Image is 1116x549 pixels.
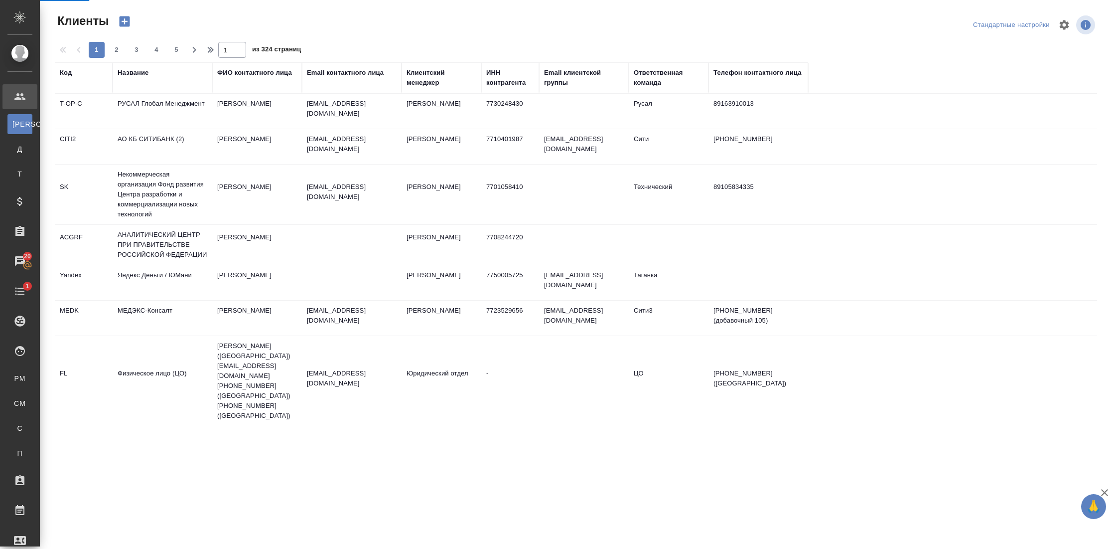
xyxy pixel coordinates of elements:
td: 7701058410 [481,177,539,212]
span: из 324 страниц [252,43,301,58]
td: Сити3 [629,301,708,336]
td: [PERSON_NAME] [212,265,302,300]
td: [PERSON_NAME] [402,129,481,164]
div: Email контактного лица [307,68,384,78]
a: 20 [2,249,37,274]
span: 20 [18,251,37,261]
td: 7730248430 [481,94,539,129]
td: ACGRF [55,227,113,262]
td: [PERSON_NAME] [212,177,302,212]
td: 7708244720 [481,227,539,262]
td: [EMAIL_ADDRESS][DOMAIN_NAME] [539,129,629,164]
span: 1 [19,281,35,291]
td: Яндекс Деньги / ЮМани [113,265,212,300]
td: [PERSON_NAME] [212,129,302,164]
td: Некоммерческая организация Фонд развития Центра разработки и коммерциализации новых технологий [113,165,212,224]
p: [PHONE_NUMBER] [713,134,803,144]
td: [PERSON_NAME] [212,94,302,129]
td: [PERSON_NAME] [402,94,481,129]
td: 7723529656 [481,301,539,336]
span: 4 [148,45,164,55]
td: Физическое лицо (ЦО) [113,364,212,398]
p: [EMAIL_ADDRESS][DOMAIN_NAME] [307,182,397,202]
td: [PERSON_NAME] [402,301,481,336]
td: [PERSON_NAME] [212,301,302,336]
td: [PERSON_NAME] [212,227,302,262]
div: Email клиентской группы [544,68,624,88]
td: CITI2 [55,129,113,164]
td: [PERSON_NAME] [402,227,481,262]
button: 🙏 [1081,494,1106,519]
span: Клиенты [55,13,109,29]
span: Т [12,169,27,179]
span: 🙏 [1085,496,1102,517]
p: [EMAIL_ADDRESS][DOMAIN_NAME] [307,134,397,154]
span: CM [12,398,27,408]
span: 2 [109,45,125,55]
a: 1 [2,279,37,304]
div: Название [118,68,148,78]
a: С [7,418,32,438]
td: ЦО [629,364,708,398]
button: 5 [168,42,184,58]
td: MEDK [55,301,113,336]
span: Д [12,144,27,154]
button: Создать [113,13,137,30]
a: PM [7,368,32,388]
td: [PERSON_NAME] [402,177,481,212]
td: FL [55,364,113,398]
div: ФИО контактного лица [217,68,292,78]
td: [EMAIL_ADDRESS][DOMAIN_NAME] [539,301,629,336]
td: [PERSON_NAME] [402,265,481,300]
p: [EMAIL_ADDRESS][DOMAIN_NAME] [307,99,397,119]
p: [EMAIL_ADDRESS][DOMAIN_NAME] [307,368,397,388]
td: 7750005725 [481,265,539,300]
a: Д [7,139,32,159]
p: 89163910013 [713,99,803,109]
td: Сити [629,129,708,164]
td: Технический [629,177,708,212]
div: split button [971,17,1052,33]
button: 2 [109,42,125,58]
span: [PERSON_NAME] [12,119,27,129]
div: Ответственная команда [634,68,703,88]
td: АО КБ СИТИБАНК (2) [113,129,212,164]
a: CM [7,393,32,413]
span: 5 [168,45,184,55]
td: 7710401987 [481,129,539,164]
span: PM [12,373,27,383]
td: АНАЛИТИЧЕСКИЙ ЦЕНТР ПРИ ПРАВИТЕЛЬСТВЕ РОССИЙСКОЙ ФЕДЕРАЦИИ [113,225,212,265]
td: МЕДЭКС-Консалт [113,301,212,336]
td: [PERSON_NAME] ([GEOGRAPHIC_DATA]) [EMAIL_ADDRESS][DOMAIN_NAME] [PHONE_NUMBER] ([GEOGRAPHIC_DATA])... [212,336,302,426]
td: Юридический отдел [402,364,481,398]
td: SK [55,177,113,212]
button: 4 [148,42,164,58]
p: [PHONE_NUMBER] (добавочный 105) [713,306,803,326]
div: Клиентский менеджер [407,68,476,88]
a: [PERSON_NAME] [7,114,32,134]
span: Настроить таблицу [1052,13,1076,37]
span: С [12,423,27,433]
td: Русал [629,94,708,129]
button: 3 [129,42,144,58]
td: T-OP-C [55,94,113,129]
span: 3 [129,45,144,55]
td: [EMAIL_ADDRESS][DOMAIN_NAME] [539,265,629,300]
p: 89105834335 [713,182,803,192]
td: Таганка [629,265,708,300]
a: П [7,443,32,463]
div: ИНН контрагента [486,68,534,88]
div: Телефон контактного лица [713,68,802,78]
td: РУСАЛ Глобал Менеджмент [113,94,212,129]
a: Т [7,164,32,184]
td: - [481,364,539,398]
p: [PHONE_NUMBER] ([GEOGRAPHIC_DATA]) [713,368,803,388]
td: Yandex [55,265,113,300]
span: П [12,448,27,458]
span: Посмотреть информацию [1076,15,1097,34]
div: Код [60,68,72,78]
p: [EMAIL_ADDRESS][DOMAIN_NAME] [307,306,397,326]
